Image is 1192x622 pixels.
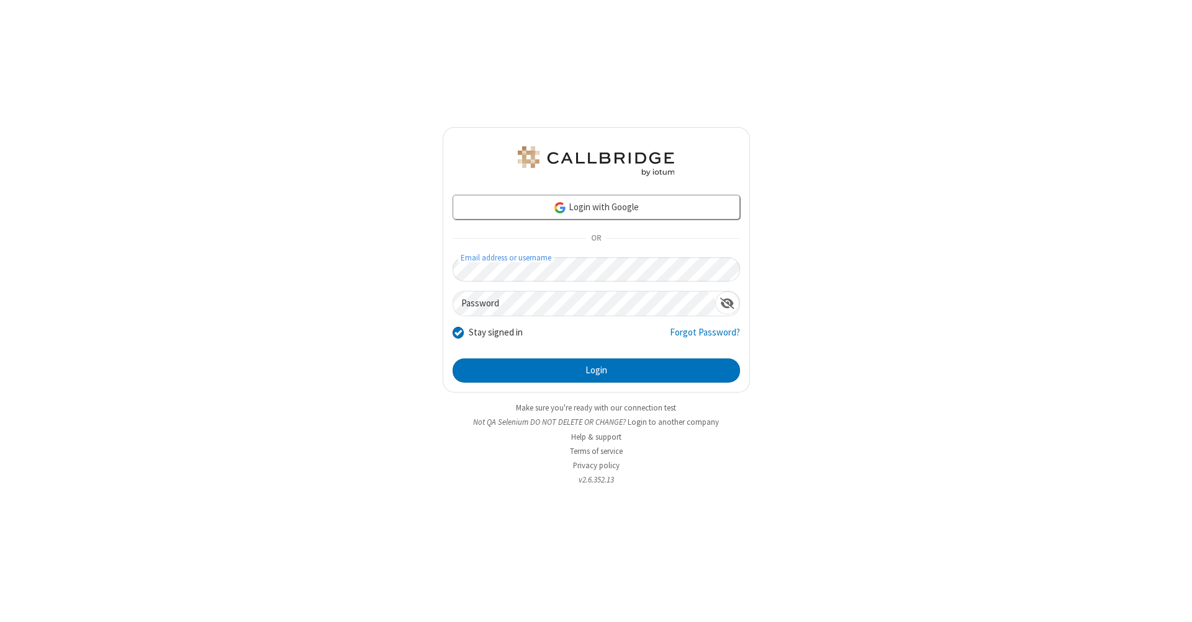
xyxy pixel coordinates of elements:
li: Not QA Selenium DO NOT DELETE OR CHANGE? [443,416,750,428]
div: Show password [715,291,739,314]
input: Email address or username [453,257,740,282]
a: Help & support [571,432,621,442]
iframe: Chat [1161,590,1183,613]
a: Forgot Password? [670,326,740,349]
img: google-icon.png [553,201,567,215]
img: QA Selenium DO NOT DELETE OR CHANGE [515,146,677,176]
button: Login to another company [628,416,719,428]
a: Privacy policy [573,460,620,471]
a: Login with Google [453,195,740,220]
span: OR [586,230,606,247]
li: v2.6.352.13 [443,474,750,486]
button: Login [453,358,740,383]
a: Terms of service [570,446,623,456]
label: Stay signed in [469,326,523,340]
a: Make sure you're ready with our connection test [516,402,676,413]
input: Password [453,291,715,316]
